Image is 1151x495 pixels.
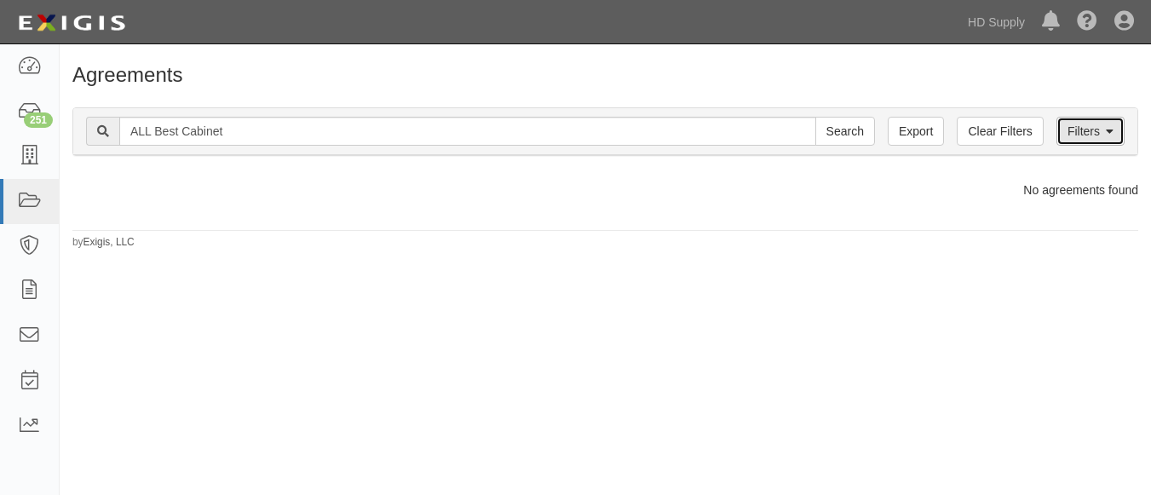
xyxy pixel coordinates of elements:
a: Export [888,117,944,146]
h1: Agreements [72,64,1138,86]
img: logo-5460c22ac91f19d4615b14bd174203de0afe785f0fc80cf4dbbc73dc1793850b.png [13,8,130,38]
div: No agreements found [60,181,1151,199]
div: 251 [24,112,53,128]
a: Clear Filters [957,117,1043,146]
a: HD Supply [959,5,1033,39]
input: Search [815,117,875,146]
input: Search [119,117,816,146]
a: Filters [1056,117,1125,146]
small: by [72,235,135,250]
a: Exigis, LLC [83,236,135,248]
i: Help Center - Complianz [1077,12,1097,32]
